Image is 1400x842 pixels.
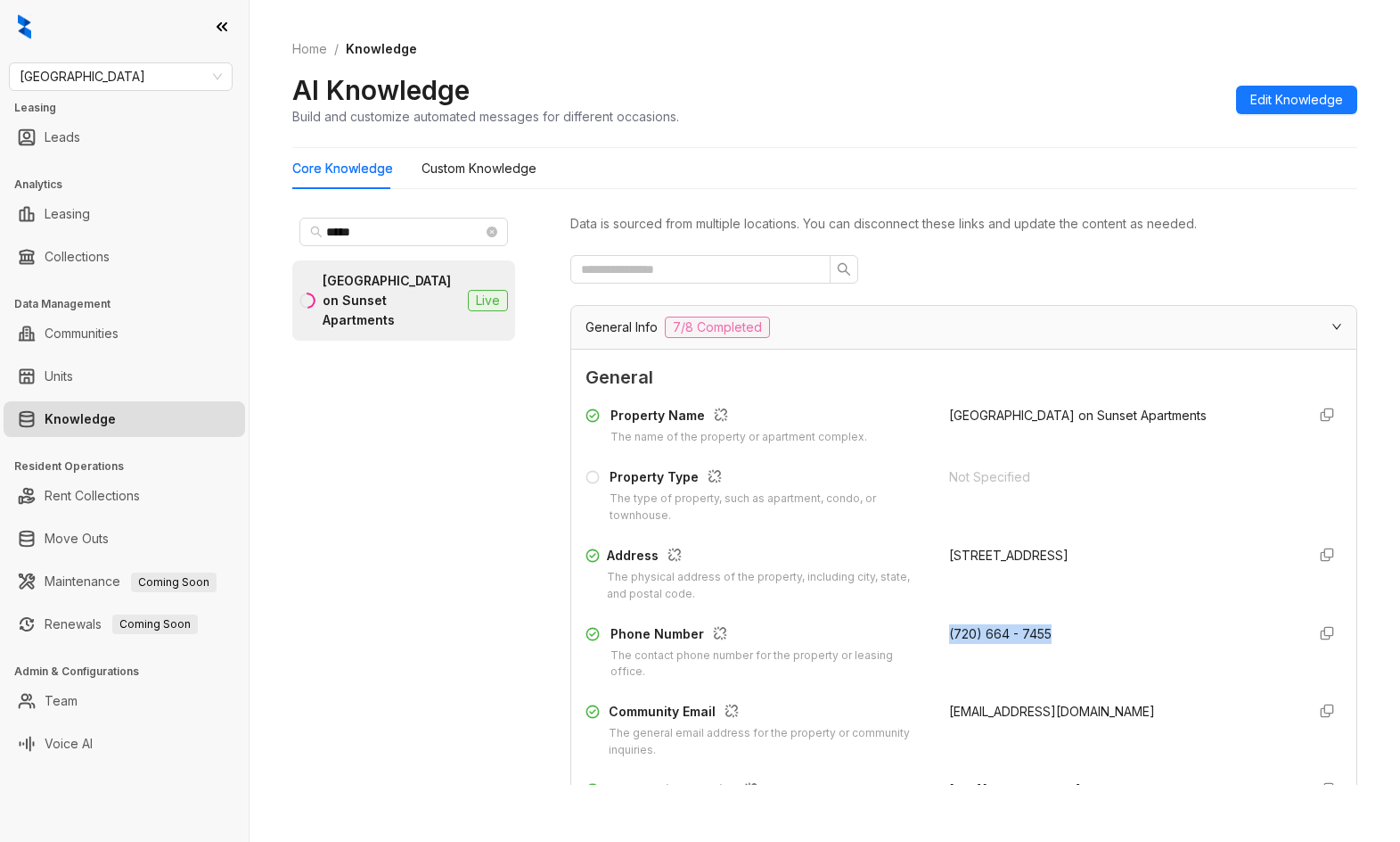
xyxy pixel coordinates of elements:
[1250,90,1343,110] span: Edit Knowledge
[4,120,245,155] li: Leads
[4,521,245,557] li: Move Outs
[323,271,461,330] div: [GEOGRAPHIC_DATA] on Sunset Apartments
[949,408,1207,423] span: [GEOGRAPHIC_DATA] on Sunset Apartments
[14,100,249,116] h3: Leasing
[610,648,928,681] div: The contact phone number for the property or leasing office.
[45,607,198,642] a: RenewalsComing Soon
[45,401,116,437] a: Knowledge
[610,624,928,648] div: Phone Number
[487,227,497,237] span: close-circle
[112,615,198,634] span: Coming Soon
[45,239,110,275] a: Collections
[949,704,1155,719] span: [EMAIL_ADDRESS][DOMAIN_NAME]
[14,664,249,680] h3: Admin & Configurations
[4,564,245,599] li: Maintenance
[346,41,417,56] span: Knowledge
[468,290,508,311] span: Live
[610,406,867,429] div: Property Name
[570,214,1357,234] div: Data is sourced from multiple locations. You can disconnect these links and update the content as...
[571,306,1356,349] div: General Info7/8 Completed
[949,782,1081,797] span: [URL][DOMAIN_NAME]
[949,467,1291,487] div: Not Specified
[665,317,770,338] span: 7/8 Completed
[1331,321,1342,332] span: expanded
[292,107,679,126] div: Build and customize automated messages for different occasions.
[610,429,867,446] div: The name of the property or apartment complex.
[292,159,393,178] div: Core Knowledge
[310,226,323,238] span: search
[131,573,217,592] span: Coming Soon
[45,521,109,557] a: Move Outs
[607,569,928,603] div: The physical address of the property, including city, state, and postal code.
[949,546,1291,565] div: [STREET_ADDRESS]
[949,626,1052,641] span: (720) 664 - 7455
[45,478,140,514] a: Rent Collections
[45,683,78,719] a: Team
[4,607,245,642] li: Renewals
[4,359,245,394] li: Units
[45,316,119,351] a: Communities
[4,478,245,514] li: Rent Collections
[610,491,928,524] div: The type of property, such as apartment, condo, or townhouse.
[14,458,249,475] h3: Resident Operations
[45,120,80,155] a: Leads
[20,63,222,90] span: Fairfield
[4,196,245,232] li: Leasing
[4,683,245,719] li: Team
[609,725,928,759] div: The general email address for the property or community inquiries.
[585,318,658,337] span: General Info
[4,316,245,351] li: Communities
[45,359,73,394] a: Units
[610,780,885,804] div: Community Website
[610,467,928,491] div: Property Type
[45,726,93,762] a: Voice AI
[334,39,339,59] li: /
[292,73,470,107] h2: AI Knowledge
[45,196,90,232] a: Leasing
[585,364,1342,392] span: General
[14,296,249,312] h3: Data Management
[607,546,928,569] div: Address
[14,177,249,193] h3: Analytics
[289,39,331,59] a: Home
[4,401,245,437] li: Knowledge
[837,262,851,277] span: search
[609,702,928,725] div: Community Email
[422,159,536,178] div: Custom Knowledge
[18,14,31,39] img: logo
[4,239,245,275] li: Collections
[1236,86,1357,114] button: Edit Knowledge
[4,726,245,762] li: Voice AI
